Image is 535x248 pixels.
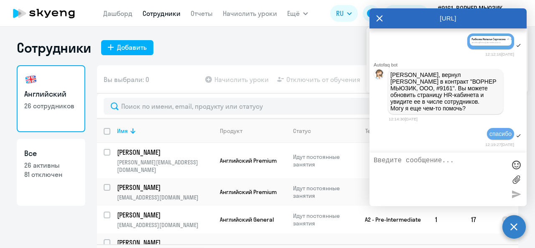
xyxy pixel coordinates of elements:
span: RU [336,8,344,18]
h3: Все [24,148,78,159]
a: [PERSON_NAME] [117,183,213,192]
p: [PERSON_NAME] [117,238,211,247]
time: 12:19:27[DATE] [485,142,514,147]
span: Вы выбрали: 0 [104,74,149,84]
td: B1 - Intermediate [351,178,428,206]
td: 17 [464,206,495,233]
img: image.png [470,36,512,46]
a: Отчеты [191,9,213,18]
p: [EMAIL_ADDRESS][DOMAIN_NAME] [117,221,213,229]
div: Имя [117,127,213,135]
p: #9161, ВОРНЕР МЬЮЗИК, ООО [438,3,515,23]
div: Продукт [220,127,242,135]
p: [PERSON_NAME] [117,183,211,192]
div: Текущий уровень [357,127,428,135]
button: Добавить [101,40,153,55]
label: Лимит 10 файлов [510,173,522,186]
div: Добавить [117,42,147,52]
a: [PERSON_NAME] [117,238,213,247]
p: [PERSON_NAME] [117,210,211,220]
button: RU [330,5,358,22]
a: Английский26 сотрудников [17,65,85,132]
td: C1 - Advanced [351,143,428,178]
a: [PERSON_NAME] [117,148,213,157]
p: Идут постоянные занятия [293,153,350,168]
p: [PERSON_NAME], вернул [PERSON_NAME] в контракт "ВОРНЕР МЬЮЗИК, ООО, #9161". Вы можете обновить ст... [390,72,501,112]
button: Ещё [287,5,308,22]
p: Идут постоянные занятия [293,212,350,227]
span: Английский Premium [220,157,277,164]
div: Имя [117,127,128,135]
time: 12:12:16[DATE] [485,52,514,56]
p: [PERSON_NAME] [117,148,211,157]
span: Ещё [287,8,300,18]
a: Начислить уроки [223,9,277,18]
time: 12:14:30[DATE] [389,117,418,121]
p: 26 активны [24,161,78,170]
td: 1 [428,206,464,233]
span: Английский General [220,216,274,223]
p: Идут постоянные занятия [293,184,350,199]
p: 26 сотрудников [24,101,78,110]
p: [PERSON_NAME][EMAIL_ADDRESS][DOMAIN_NAME] [117,159,213,174]
div: Autofaq bot [374,62,527,67]
a: [PERSON_NAME] [117,210,213,220]
p: [EMAIL_ADDRESS][DOMAIN_NAME] [117,194,213,201]
span: Английский Premium [220,188,277,196]
button: Балансbalance [385,5,428,22]
a: Сотрудники [143,9,181,18]
div: Текущий уровень [365,127,413,135]
p: 81 отключен [24,170,78,179]
a: Дашборд [103,9,132,18]
img: bot avatar [374,69,385,82]
h1: Сотрудники [17,39,91,56]
div: Статус [293,127,311,135]
input: Поиск по имени, email, продукту или статусу [104,98,512,115]
ul: Ещё [367,27,528,93]
img: english [24,73,38,86]
a: Все26 активны81 отключен [17,139,85,206]
td: A2 - Pre-Intermediate [351,206,428,233]
span: спасибо [489,130,512,137]
h3: Английский [24,89,78,100]
button: #9161, ВОРНЕР МЬЮЗИК, ООО [433,3,528,23]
